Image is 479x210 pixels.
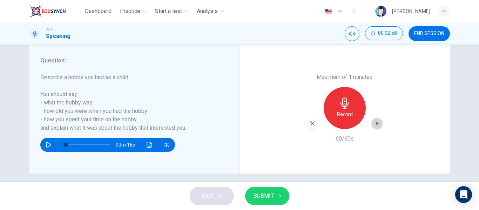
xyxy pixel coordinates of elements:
h6: Record [337,110,353,118]
button: 00:02:58 [365,26,403,40]
button: Click to see the audio transcription [144,138,155,152]
div: [PERSON_NAME] [392,7,430,15]
button: Practice [117,5,149,18]
button: Dashboard [82,5,114,18]
img: en [324,9,333,14]
span: Practice [120,7,140,15]
span: Dashboard [85,7,112,15]
h1: Speaking [46,32,70,40]
button: SUBMIT [245,187,289,205]
div: Mute [345,26,359,41]
button: Start a test [152,5,191,18]
span: 00:02:58 [378,31,397,36]
img: Profile picture [375,6,386,17]
a: EduSynch logo [29,4,82,18]
h6: Question : [40,56,220,65]
img: EduSynch logo [29,4,66,18]
button: Analysis [194,5,227,18]
h6: Maximum of 1 minutes [317,73,373,81]
h6: 60/60s [336,135,354,143]
span: Analysis [197,7,218,15]
button: Record [324,87,366,129]
h6: Describe a hobby you had as a child. You should say: - what the hobby was - how old you were when... [40,73,220,132]
div: Open Intercom Messenger [455,186,472,203]
span: CEFR [46,27,53,32]
button: END SESSION [409,26,450,41]
span: END SESSION [414,31,444,36]
span: Start a test [155,7,182,15]
div: Hide [365,26,403,41]
span: 00m 18s [116,138,141,152]
span: SUBMIT [254,191,274,201]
